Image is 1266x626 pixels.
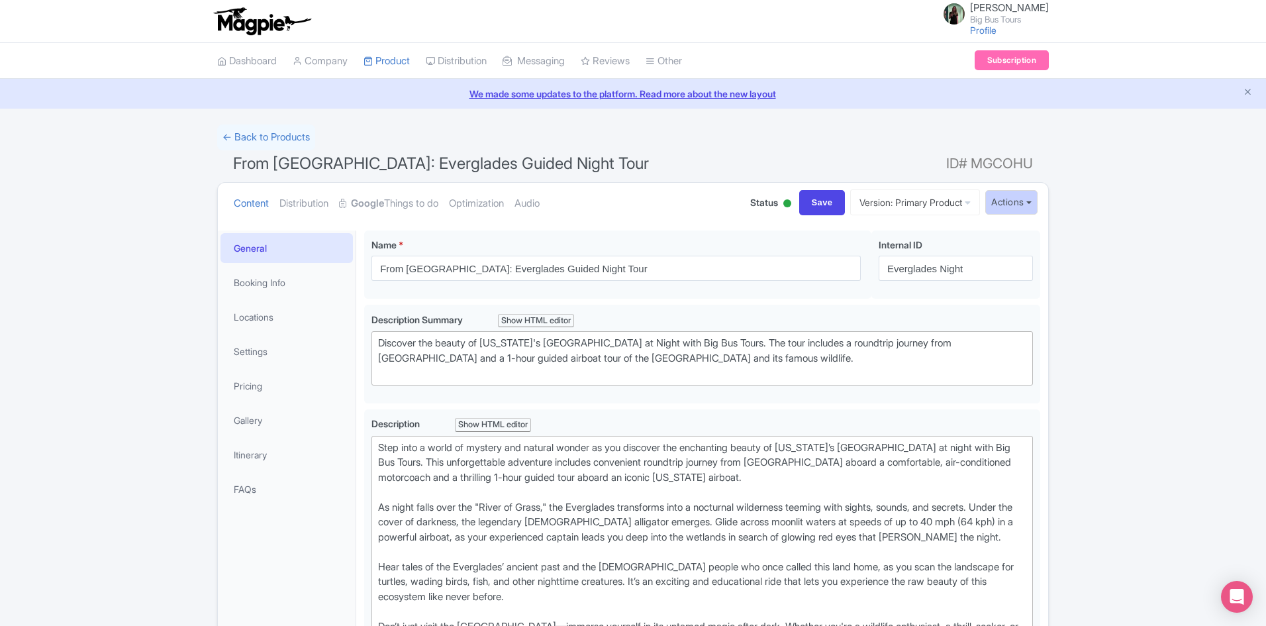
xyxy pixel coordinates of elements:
div: Show HTML editor [455,418,531,432]
a: Distribution [279,183,328,225]
a: Optimization [449,183,504,225]
img: guwzfdpzskbxeh7o0zzr.jpg [944,3,965,25]
a: GoogleThings to do [339,183,438,225]
a: Profile [970,25,997,36]
div: Active [781,194,794,215]
a: ← Back to Products [217,125,315,150]
div: Open Intercom Messenger [1221,581,1253,613]
span: Name [371,239,397,250]
a: Dashboard [217,43,277,79]
span: Description [371,418,422,429]
a: Messaging [503,43,565,79]
a: Pricing [220,371,353,401]
small: Big Bus Tours [970,15,1049,24]
a: Version: Primary Product [850,189,980,215]
a: Other [646,43,682,79]
a: Gallery [220,405,353,435]
a: Reviews [581,43,630,79]
img: logo-ab69f6fb50320c5b225c76a69d11143b.png [211,7,313,36]
button: Actions [985,190,1038,215]
a: Content [234,183,269,225]
div: Show HTML editor [498,314,574,328]
a: Locations [220,302,353,332]
a: Audio [514,183,540,225]
a: Subscription [975,50,1049,70]
a: Itinerary [220,440,353,470]
span: Internal ID [879,239,922,250]
span: From [GEOGRAPHIC_DATA]: Everglades Guided Night Tour [233,154,649,173]
a: [PERSON_NAME] Big Bus Tours [936,3,1049,24]
a: Settings [220,337,353,366]
a: General [220,233,353,263]
a: Product [364,43,410,79]
span: Description Summary [371,314,465,325]
span: ID# MGCOHU [946,150,1033,177]
button: Close announcement [1243,85,1253,101]
input: Save [799,190,846,215]
div: Discover the beauty of [US_STATE]'s [GEOGRAPHIC_DATA] at Night with Big Bus Tours. The tour inclu... [378,336,1026,381]
a: Booking Info [220,268,353,297]
a: FAQs [220,474,353,504]
a: Distribution [426,43,487,79]
span: Status [750,195,778,209]
a: We made some updates to the platform. Read more about the new layout [8,87,1258,101]
a: Company [293,43,348,79]
strong: Google [351,196,384,211]
span: [PERSON_NAME] [970,1,1049,14]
